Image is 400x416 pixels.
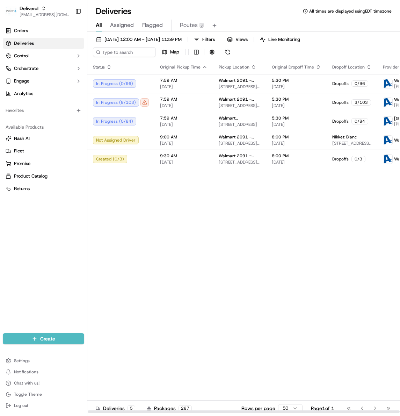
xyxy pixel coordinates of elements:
[14,65,38,72] span: Orchestrate
[3,76,84,87] button: Engage
[351,118,368,124] div: 0 / 84
[14,358,30,364] span: Settings
[3,122,84,133] div: Available Products
[6,6,17,16] img: Deliverol
[3,389,84,399] button: Toggle Theme
[93,35,185,44] button: [DATE] 12:00 AM - [DATE] 11:59 PM
[383,79,392,88] img: ActionCourier.png
[40,335,55,342] span: Create
[160,134,208,140] span: 9:00 AM
[219,64,249,70] span: Pickup Location
[14,392,42,397] span: Toggle Theme
[7,157,13,163] div: 📗
[3,333,84,344] button: Create
[351,99,371,106] div: 3 / 103
[108,89,127,98] button: See all
[224,35,251,44] button: Views
[160,115,208,121] span: 7:59 AM
[219,78,261,83] span: Walmart 2091 - [MEDICAL_DATA], [GEOGRAPHIC_DATA]
[268,36,300,43] span: Live Monitoring
[14,135,30,142] span: Nash AI
[14,369,38,375] span: Notifications
[219,103,261,108] span: [STREET_ADDRESS][MEDICAL_DATA]
[219,96,261,102] span: Walmart 2091 - [MEDICAL_DATA], [GEOGRAPHIC_DATA]
[257,35,303,44] button: Live Monitoring
[383,155,392,164] img: ActionCourier.png
[62,108,76,114] span: [DATE]
[272,134,321,140] span: 8:00 PM
[93,47,156,57] input: Type to search
[147,405,192,412] div: Packages
[219,159,261,165] span: [STREET_ADDRESS][MEDICAL_DATA]
[383,98,392,107] img: ActionCourier.png
[18,45,126,52] input: Got a question? Start typing here...
[4,153,56,166] a: 📗Knowledge Base
[49,173,85,179] a: Powered byPylon
[31,67,115,74] div: Start new chat
[14,128,20,133] img: 1736555255976-a54dd68f-1ca7-489b-9aae-adbdc363a1c4
[66,156,112,163] span: API Documentation
[3,25,84,36] a: Orders
[96,405,135,412] div: Deliveries
[3,367,84,377] button: Notifications
[160,153,208,159] span: 9:30 AM
[7,28,127,39] p: Welcome 👋
[76,127,78,133] span: •
[59,157,65,163] div: 💻
[14,148,24,154] span: Fleet
[20,12,70,17] span: [EMAIL_ADDRESS][DOMAIN_NAME]
[3,183,84,194] button: Returns
[14,156,53,163] span: Knowledge Base
[3,378,84,388] button: Chat with us!
[14,186,30,192] span: Returns
[3,356,84,366] button: Settings
[160,141,208,146] span: [DATE]
[14,53,29,59] span: Control
[332,64,365,70] span: Dropoff Location
[128,405,135,411] div: 5
[96,21,102,29] span: All
[202,36,215,43] span: Filters
[3,401,84,410] button: Log out
[6,173,81,179] a: Product Catalog
[272,78,321,83] span: 5:30 PM
[14,40,34,46] span: Deliveries
[14,160,30,167] span: Promise
[20,5,38,12] span: Deliverol
[332,81,349,86] span: Dropoffs
[31,74,96,79] div: We're available if you need us!
[80,127,94,133] span: [DATE]
[159,47,182,57] button: Map
[110,21,134,29] span: Assigned
[332,134,357,140] span: Nikkez Blanc
[3,171,84,182] button: Product Catalog
[272,153,321,159] span: 8:00 PM
[311,405,334,412] div: Page 1 of 1
[6,135,81,142] a: Nash AI
[93,64,105,70] span: Status
[235,36,248,43] span: Views
[219,153,261,159] span: Walmart 2091 - [MEDICAL_DATA], [GEOGRAPHIC_DATA]
[104,36,182,43] span: [DATE] 12:00 AM - [DATE] 11:59 PM
[160,103,208,108] span: [DATE]
[96,6,131,17] h1: Deliveries
[14,380,39,386] span: Chat with us!
[14,28,28,34] span: Orders
[351,80,368,87] div: 0 / 96
[272,96,321,102] span: 5:30 PM
[3,133,84,144] button: Nash AI
[332,141,372,146] span: [STREET_ADDRESS][MEDICAL_DATA]
[351,156,365,162] div: 0 / 3
[332,100,349,105] span: Dropoffs
[272,103,321,108] span: [DATE]
[56,153,115,166] a: 💻API Documentation
[6,186,81,192] a: Returns
[219,134,261,140] span: Walmart 2091 - [MEDICAL_DATA], [GEOGRAPHIC_DATA]
[219,122,261,127] span: [STREET_ADDRESS]
[3,145,84,157] button: Fleet
[223,47,233,57] button: Refresh
[119,69,127,77] button: Start new chat
[7,91,47,96] div: Past conversations
[191,35,218,44] button: Filters
[14,78,29,84] span: Engage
